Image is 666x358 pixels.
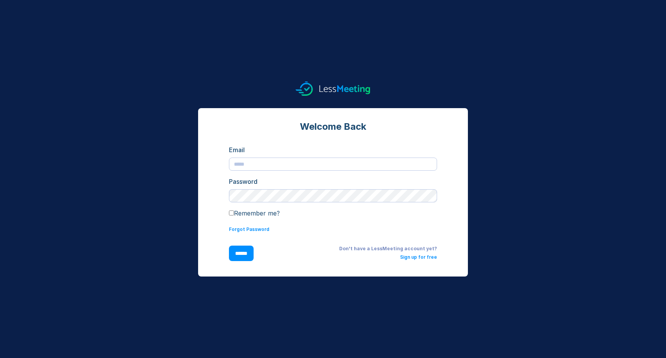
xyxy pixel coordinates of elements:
div: Password [229,177,437,186]
input: Remember me? [229,210,234,215]
a: Sign up for free [400,254,437,260]
div: Don't have a LessMeeting account yet? [266,246,437,252]
div: Welcome Back [229,120,437,133]
img: logo.svg [296,81,370,96]
label: Remember me? [229,209,280,217]
div: Email [229,145,437,154]
a: Forgot Password [229,226,269,232]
